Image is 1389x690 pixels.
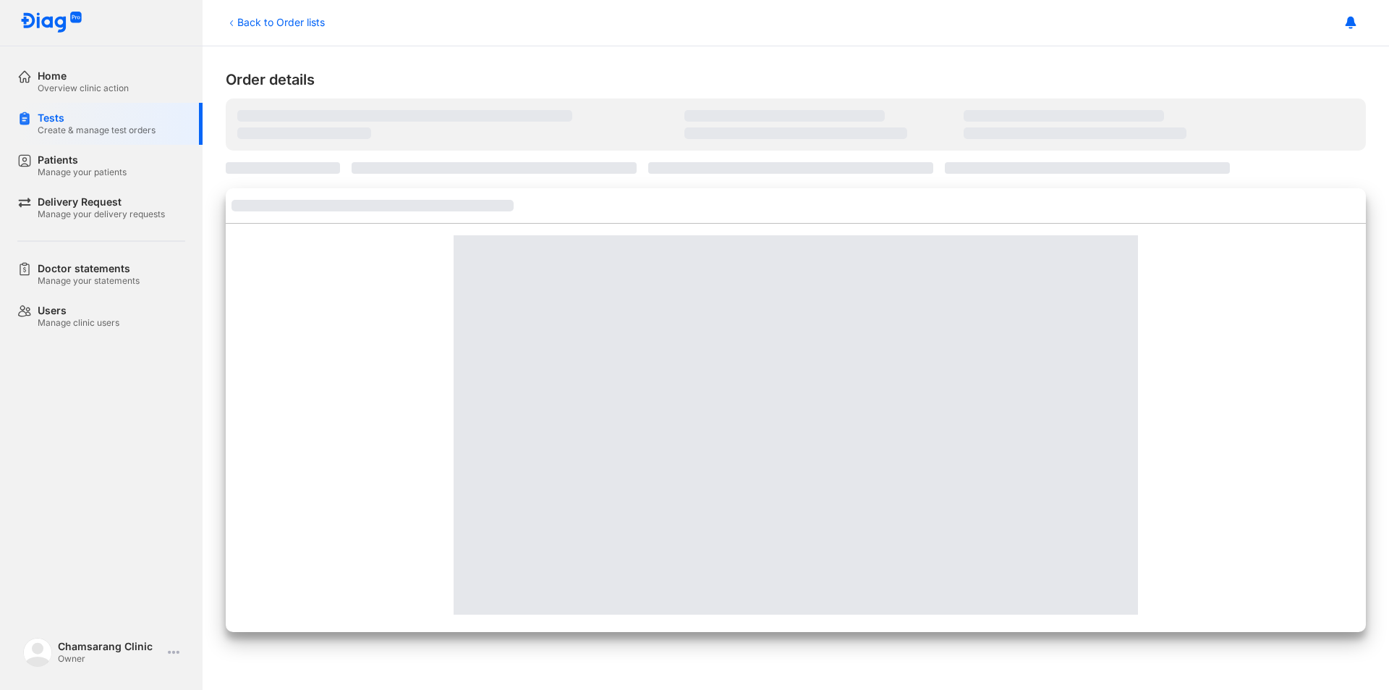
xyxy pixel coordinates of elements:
[38,112,156,125] div: Tests
[38,167,127,178] div: Manage your patients
[58,653,162,665] div: Owner
[38,262,140,275] div: Doctor statements
[20,12,82,34] img: logo
[58,640,162,653] div: Chamsarang Clinic
[226,14,325,30] div: Back to Order lists
[38,125,156,136] div: Create & manage test orders
[38,317,119,329] div: Manage clinic users
[38,304,119,317] div: Users
[23,638,52,667] img: logo
[38,70,129,83] div: Home
[226,70,1366,90] div: Order details
[38,153,127,167] div: Patients
[38,275,140,287] div: Manage your statements
[38,209,165,220] div: Manage your delivery requests
[38,83,129,94] div: Overview clinic action
[38,195,165,209] div: Delivery Request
